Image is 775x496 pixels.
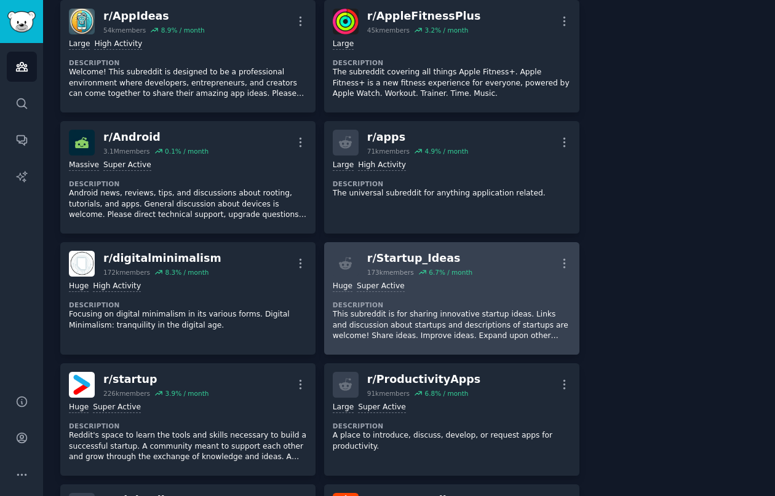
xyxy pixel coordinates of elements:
[333,281,352,293] div: Huge
[69,422,307,430] dt: Description
[367,147,410,155] div: 71k members
[333,179,571,188] dt: Description
[69,130,95,155] img: Android
[69,281,89,293] div: Huge
[165,268,209,277] div: 8.3 % / month
[69,179,307,188] dt: Description
[333,9,359,34] img: AppleFitnessPlus
[333,430,571,452] p: A place to introduce, discuss, develop, or request apps for productivity.
[93,281,141,293] div: High Activity
[324,121,579,234] a: r/apps71kmembers4.9% / monthLargeHigh ActivityDescriptionThe universal subreddit for anything app...
[333,309,571,342] p: This subreddit is for sharing innovative startup ideas. Links and discussion about startups and d...
[103,251,221,266] div: r/ digitalminimalism
[367,372,480,387] div: r/ ProductivityApps
[165,389,209,398] div: 3.9 % / month
[69,39,90,50] div: Large
[324,242,579,355] a: r/Startup_Ideas173kmembers6.7% / monthHugeSuper ActiveDescriptionThis subreddit is for sharing in...
[94,39,142,50] div: High Activity
[69,67,307,100] p: Welcome! This subreddit is designed to be a professional environment where developers, entreprene...
[358,160,406,171] div: High Activity
[103,9,205,24] div: r/ AppIdeas
[103,372,209,387] div: r/ startup
[69,309,307,331] p: Focusing on digital minimalism in its various forms. Digital Minimalism: tranquility in the digit...
[69,430,307,463] p: Reddit's space to learn the tools and skills necessary to build a successful startup. A community...
[60,121,316,234] a: Androidr/Android3.1Mmembers0.1% / monthMassiveSuper ActiveDescriptionAndroid news, reviews, tips,...
[69,301,307,309] dt: Description
[367,268,414,277] div: 173k members
[7,11,36,33] img: GummySearch logo
[367,130,469,145] div: r/ apps
[333,58,571,67] dt: Description
[367,251,472,266] div: r/ Startup_Ideas
[333,402,354,414] div: Large
[69,251,95,277] img: digitalminimalism
[367,389,410,398] div: 91k members
[367,9,481,24] div: r/ AppleFitnessPlus
[103,130,209,145] div: r/ Android
[367,26,410,34] div: 45k members
[69,372,95,398] img: startup
[333,188,571,199] p: The universal subreddit for anything application related.
[333,422,571,430] dt: Description
[103,268,150,277] div: 172k members
[69,9,95,34] img: AppIdeas
[333,67,571,100] p: The subreddit covering all things Apple Fitness+. Apple Fitness+ is a new fitness experience for ...
[357,281,405,293] div: Super Active
[103,147,150,155] div: 3.1M members
[103,389,150,398] div: 226k members
[425,389,469,398] div: 6.8 % / month
[425,26,469,34] div: 3.2 % / month
[333,39,354,50] div: Large
[161,26,205,34] div: 8.9 % / month
[69,58,307,67] dt: Description
[429,268,472,277] div: 6.7 % / month
[60,242,316,355] a: digitalminimalismr/digitalminimalism172kmembers8.3% / monthHugeHigh ActivityDescriptionFocusing o...
[324,363,579,476] a: r/ProductivityApps91kmembers6.8% / monthLargeSuper ActiveDescriptionA place to introduce, discuss...
[165,147,209,155] div: 0.1 % / month
[60,363,316,476] a: startupr/startup226kmembers3.9% / monthHugeSuper ActiveDescriptionReddit's space to learn the too...
[93,402,141,414] div: Super Active
[69,188,307,221] p: Android news, reviews, tips, and discussions about rooting, tutorials, and apps. General discussi...
[333,301,571,309] dt: Description
[69,160,99,171] div: Massive
[103,160,151,171] div: Super Active
[358,402,406,414] div: Super Active
[103,26,146,34] div: 54k members
[333,160,354,171] div: Large
[425,147,469,155] div: 4.9 % / month
[69,402,89,414] div: Huge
